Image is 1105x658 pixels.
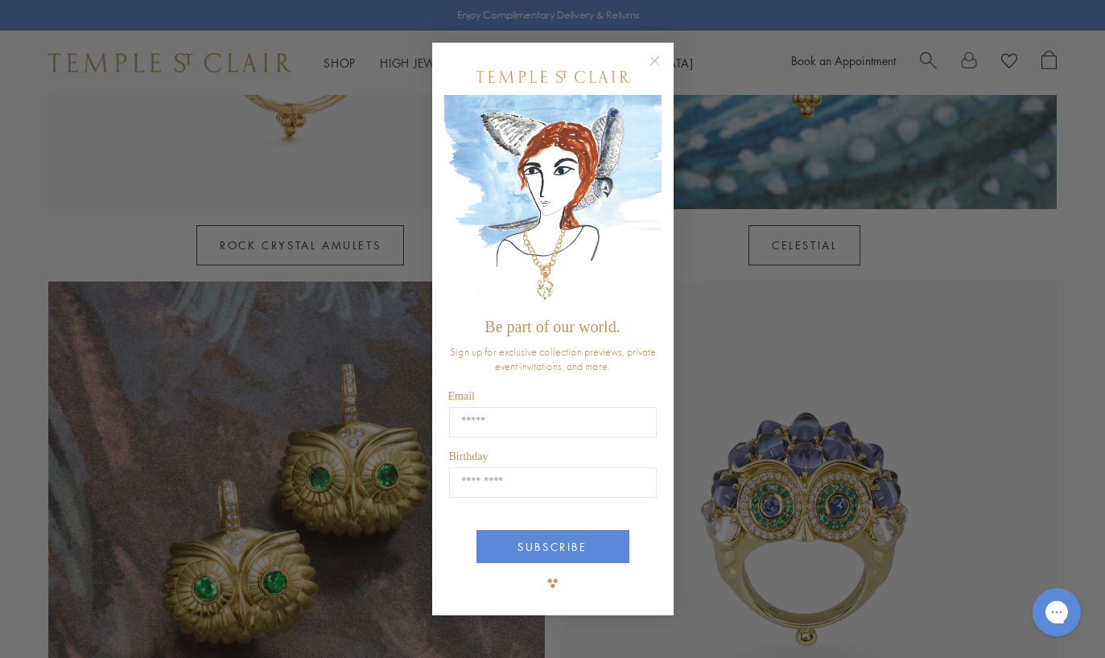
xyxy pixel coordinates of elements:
[537,567,569,599] img: TSC
[448,390,475,402] span: Email
[476,71,629,83] img: Temple St. Clair
[653,59,673,79] button: Close dialog
[449,407,657,438] input: Email
[449,450,489,463] span: Birthday
[476,530,629,563] button: SUBSCRIBE
[450,344,656,373] span: Sign up for exclusive collection previews, private event invitations, and more.
[444,95,662,310] img: c4a9eb12-d91a-4d4a-8ee0-386386f4f338.jpeg
[484,318,620,335] span: Be part of our world.
[1025,582,1089,642] iframe: Gorgias live chat messenger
